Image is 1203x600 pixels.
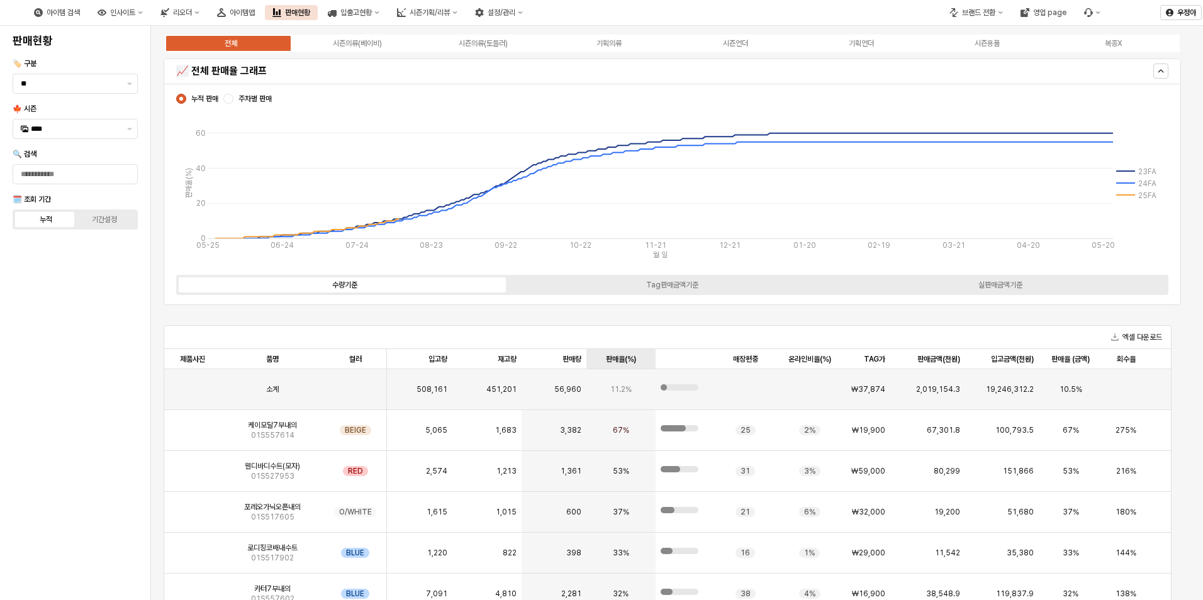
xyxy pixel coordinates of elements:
span: 소계 [266,384,279,394]
span: 56,960 [554,384,581,394]
div: 시즌언더 [723,39,748,48]
span: 1% [804,548,815,558]
span: 37% [613,507,629,517]
div: 브랜드 전환 [962,8,995,17]
span: 31 [741,466,750,476]
span: 51,680 [1007,507,1034,517]
div: 영업 page [1033,8,1066,17]
button: 아이템맵 [210,5,262,20]
span: 3,382 [560,425,581,435]
button: 영업 page [1013,5,1074,20]
button: 인사이트 [90,5,150,20]
div: 판매현황 [285,8,310,17]
span: 451,201 [486,384,517,394]
span: 10.5% [1060,384,1082,394]
div: 기획의류 [596,39,622,48]
label: 복종X [1051,38,1177,49]
span: ₩16,900 [852,589,885,599]
div: 시즌기획/리뷰 [410,8,450,17]
span: RED [348,466,363,476]
span: 4% [804,589,815,599]
div: 시즌의류(베이비) [333,39,382,48]
span: 180% [1116,507,1136,517]
span: 16 [741,548,750,558]
label: 시즌의류(토들러) [420,38,546,49]
span: 822 [503,548,517,558]
span: 53% [1063,466,1079,476]
span: 1,361 [561,466,581,476]
span: 컬러 [349,354,362,364]
span: 100,793.5 [995,425,1034,435]
span: 케이모달7부내의 [248,420,297,430]
span: 판매율 (금액) [1051,354,1090,364]
span: 2,019,154.3 [916,384,960,394]
span: 웬디바디수트(모자) [245,461,300,471]
div: 입출고현황 [320,5,387,20]
button: 브랜드 전환 [942,5,1010,20]
span: 2,281 [561,589,581,599]
span: 19,246,312.2 [986,384,1034,394]
span: 카터7부내의 [254,584,291,594]
span: 매장편중 [733,354,758,364]
span: 5,065 [425,425,447,435]
button: 아이템 검색 [26,5,87,20]
button: 판매현황 [265,5,318,20]
span: O/WHITE [339,507,372,517]
span: 216% [1116,466,1136,476]
span: 품명 [266,354,279,364]
span: 19,200 [934,507,960,517]
span: 판매량 [562,354,581,364]
span: 1,615 [427,507,447,517]
div: 실판매금액기준 [978,281,1022,289]
span: 판매금액(천원) [917,354,960,364]
div: 복종X [1105,39,1122,48]
span: ₩19,900 [852,425,885,435]
p: 우정아 [1177,8,1196,18]
div: 리오더 [173,8,192,17]
span: 3% [804,466,815,476]
span: 37% [1063,507,1079,517]
div: Tag판매금액기준 [646,281,698,289]
span: 회수율 [1117,354,1136,364]
button: 리오더 [153,5,207,20]
label: 누적 [17,214,76,225]
span: 4,810 [495,589,517,599]
span: 32% [613,589,629,599]
span: 11.2% [610,384,632,394]
label: 수량기준 [181,279,508,291]
span: 38,548.9 [926,589,960,599]
span: ₩59,000 [851,466,885,476]
h4: 판매현황 [13,35,138,47]
button: 제안 사항 표시 [122,119,137,138]
button: 엑셀 다운로드 [1106,330,1167,345]
div: 입출고현황 [340,8,372,17]
span: 누적 판매 [191,94,218,104]
div: 버그 제보 및 기능 개선 요청 [1077,5,1108,20]
span: 138% [1116,589,1136,599]
button: 제안 사항 표시 [122,74,137,93]
span: 1,220 [427,548,447,558]
span: 🗓️ 조회 기간 [13,195,51,204]
span: 01S557614 [251,430,294,440]
span: 2% [804,425,815,435]
span: 80,299 [934,466,960,476]
span: 🔍 검색 [13,150,36,158]
span: 6% [804,507,815,517]
span: 32% [1063,589,1078,599]
span: 🏷️ 구분 [13,59,36,68]
span: 151,866 [1003,466,1034,476]
span: 67% [613,425,629,435]
span: 입고량 [428,354,447,364]
span: ₩29,000 [852,548,885,558]
span: 온라인비율(%) [788,354,831,364]
button: 우정아 [1160,5,1202,20]
span: 119,837.9 [996,589,1034,599]
span: 67% [1063,425,1079,435]
label: 시즌의류(베이비) [294,38,420,49]
span: 398 [566,548,581,558]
